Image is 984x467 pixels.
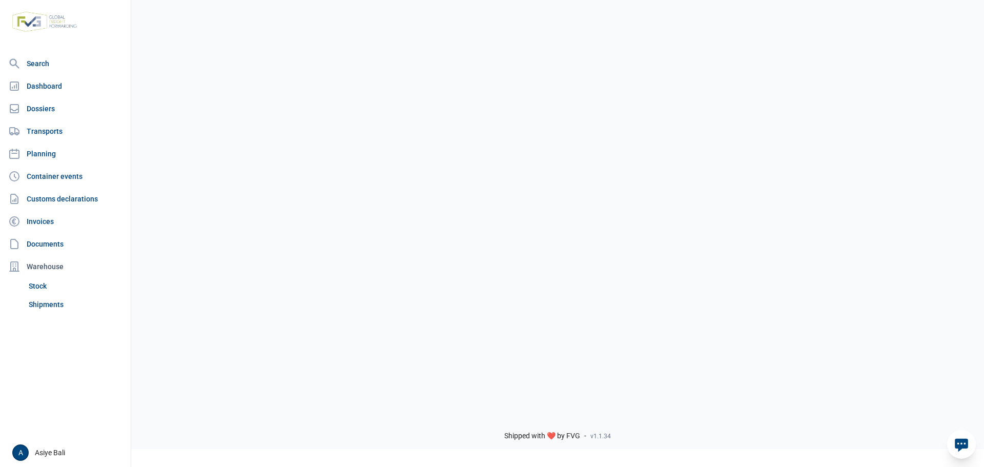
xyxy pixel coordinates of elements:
[4,144,127,164] a: Planning
[4,98,127,119] a: Dossiers
[504,432,580,441] span: Shipped with ❤️ by FVG
[4,211,127,232] a: Invoices
[4,76,127,96] a: Dashboard
[584,432,586,441] span: -
[12,444,29,461] button: A
[12,444,125,461] div: Asiye Bali
[4,53,127,74] a: Search
[4,166,127,187] a: Container events
[4,121,127,141] a: Transports
[4,189,127,209] a: Customs declarations
[590,432,611,440] span: v1.1.34
[4,234,127,254] a: Documents
[4,256,127,277] div: Warehouse
[25,277,127,295] a: Stock
[8,8,81,36] img: FVG - Global freight forwarding
[25,295,127,314] a: Shipments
